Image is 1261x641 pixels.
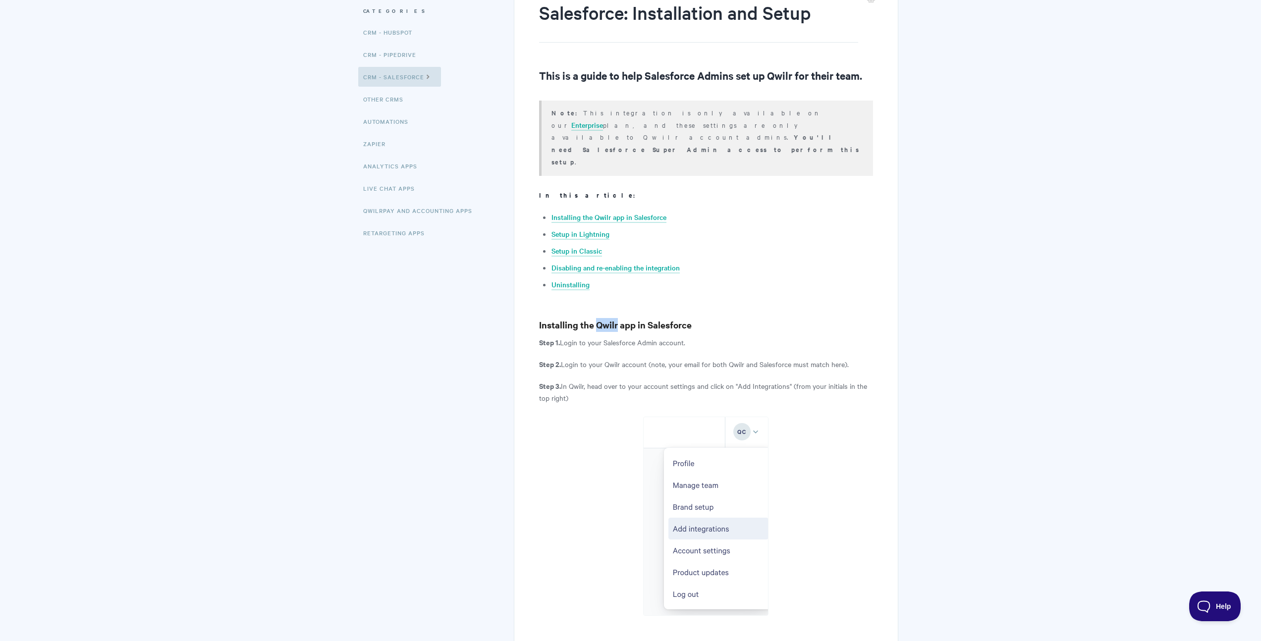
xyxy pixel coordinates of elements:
[363,156,425,176] a: Analytics Apps
[551,229,609,240] a: Setup in Lightning
[571,120,603,131] a: Enterprise
[539,380,561,391] strong: Step 3.
[363,111,416,131] a: Automations
[539,190,641,200] b: In this article:
[551,107,860,168] p: This integration is only available on our plan, and these settings are only available to Qwilr ac...
[551,263,680,273] a: Disabling and re-enabling the integration
[539,337,560,347] strong: Step 1.
[551,132,859,166] strong: You'll need Salesforce Super Admin access to perform this setup
[363,178,422,198] a: Live Chat Apps
[363,22,420,42] a: CRM - HubSpot
[363,134,393,154] a: Zapier
[358,67,441,87] a: CRM - Salesforce
[539,67,873,83] h2: This is a guide to help Salesforce Admins set up Qwilr for their team.
[551,279,590,290] a: Uninstalling
[551,246,602,257] a: Setup in Classic
[551,212,666,223] a: Installing the Qwilr app in Salesforce
[539,359,561,369] strong: Step 2.
[539,358,873,370] p: Login to your Qwilr account (note, your email for both Qwilr and Salesforce must match here).
[363,223,432,243] a: Retargeting Apps
[363,45,424,64] a: CRM - Pipedrive
[643,417,768,616] img: file-Xzd6sSl7Qv.png
[363,2,487,20] h3: Categories
[539,336,873,348] p: Login to your Salesforce Admin account.
[539,318,873,332] h3: Installing the Qwilr app in Salesforce
[1189,591,1241,621] iframe: Toggle Customer Support
[363,89,411,109] a: Other CRMs
[551,108,583,117] strong: Note:
[363,201,480,220] a: QwilrPay and Accounting Apps
[539,380,873,404] p: In Qwilr, head over to your account settings and click on "Add Integrations" (from your initials ...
